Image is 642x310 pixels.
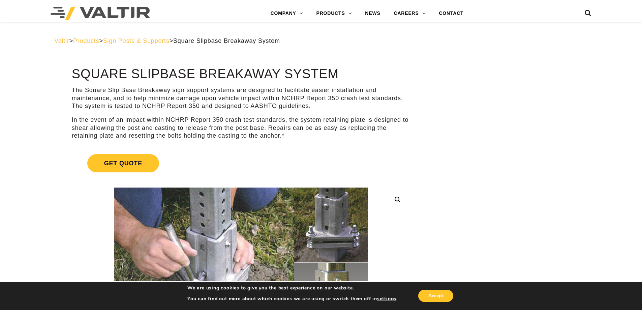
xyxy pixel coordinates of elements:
[72,67,410,81] h1: Square Slipbase Breakaway System
[264,7,310,20] a: COMPANY
[358,7,387,20] a: NEWS
[377,296,396,302] button: settings
[187,296,398,302] p: You can find out more about which cookies we are using or switch them off in .
[173,37,280,44] span: Square Slipbase Breakaway System
[51,7,150,20] img: Valtir
[54,37,588,45] div: > > >
[103,37,170,44] a: Sign Posts & Supports
[72,146,410,180] a: Get Quote
[387,7,432,20] a: CAREERS
[73,37,99,44] a: Products
[310,7,359,20] a: PRODUCTS
[72,86,410,110] p: The Square Slip Base Breakaway sign support systems are designed to facilitate easier installatio...
[72,116,410,140] p: In the event of an impact within NCHRP Report 350 crash test standards, the system retaining plat...
[187,285,398,291] p: We are using cookies to give you the best experience on our website.
[418,290,453,302] button: Accept
[87,154,159,172] span: Get Quote
[54,37,69,44] a: Valtir
[432,7,470,20] a: CONTACT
